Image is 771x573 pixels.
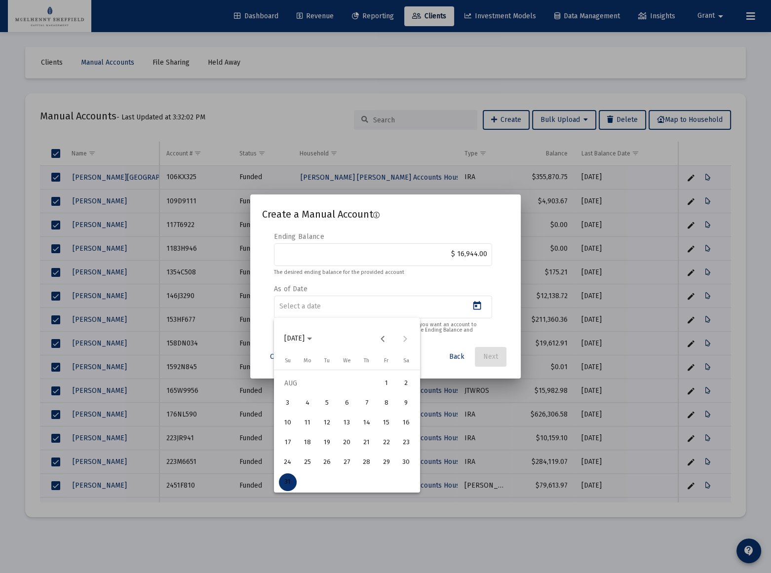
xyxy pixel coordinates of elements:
div: 23 [397,434,415,452]
button: Choose month and year [276,329,320,348]
div: 30 [397,454,415,471]
span: Sa [403,357,409,364]
button: 2025-08-24 [278,453,298,472]
div: 26 [318,454,336,471]
button: 2025-08-26 [317,453,337,472]
div: 19 [318,434,336,452]
div: 7 [358,394,376,412]
button: 2025-08-15 [377,413,396,433]
button: 2025-08-29 [377,453,396,472]
button: 2025-08-09 [396,393,416,413]
button: 2025-08-06 [337,393,357,413]
span: Fr [384,357,388,364]
div: 9 [397,394,415,412]
div: 25 [299,454,316,471]
button: 2025-08-20 [337,433,357,453]
button: 2025-08-14 [357,413,377,433]
div: 4 [299,394,316,412]
div: 21 [358,434,376,452]
div: 20 [338,434,356,452]
div: 29 [378,454,395,471]
button: 2025-08-25 [298,453,317,472]
button: 2025-08-02 [396,374,416,393]
div: 13 [338,414,356,432]
button: 2025-08-23 [396,433,416,453]
button: 2025-08-17 [278,433,298,453]
button: 2025-08-28 [357,453,377,472]
button: 2025-08-21 [357,433,377,453]
span: [DATE] [284,335,305,343]
span: We [343,357,351,364]
div: 24 [279,454,297,471]
div: 1 [378,375,395,392]
div: 18 [299,434,316,452]
button: 2025-08-07 [357,393,377,413]
div: 8 [378,394,395,412]
button: 2025-08-13 [337,413,357,433]
div: 22 [378,434,395,452]
div: 28 [358,454,376,471]
button: 2025-08-22 [377,433,396,453]
div: 27 [338,454,356,471]
button: 2025-08-16 [396,413,416,433]
button: 2025-08-08 [377,393,396,413]
button: 2025-08-01 [377,374,396,393]
div: 12 [318,414,336,432]
button: 2025-08-03 [278,393,298,413]
div: 15 [378,414,395,432]
button: 2025-08-05 [317,393,337,413]
div: 16 [397,414,415,432]
div: 6 [338,394,356,412]
button: Previous month [373,329,393,348]
button: 2025-08-18 [298,433,317,453]
button: 2025-08-19 [317,433,337,453]
button: Next month [395,329,415,348]
span: Su [285,357,291,364]
button: 2025-08-27 [337,453,357,472]
button: 2025-08-31 [278,472,298,492]
div: 5 [318,394,336,412]
div: 14 [358,414,376,432]
div: 2 [397,375,415,392]
span: Th [364,357,369,364]
button: 2025-08-10 [278,413,298,433]
span: Mo [304,357,311,364]
div: 3 [279,394,297,412]
button: 2025-08-11 [298,413,317,433]
td: AUG [278,374,377,393]
button: 2025-08-30 [396,453,416,472]
button: 2025-08-12 [317,413,337,433]
span: Tu [324,357,330,364]
div: 11 [299,414,316,432]
div: 17 [279,434,297,452]
div: 31 [279,473,297,491]
div: 10 [279,414,297,432]
button: 2025-08-04 [298,393,317,413]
